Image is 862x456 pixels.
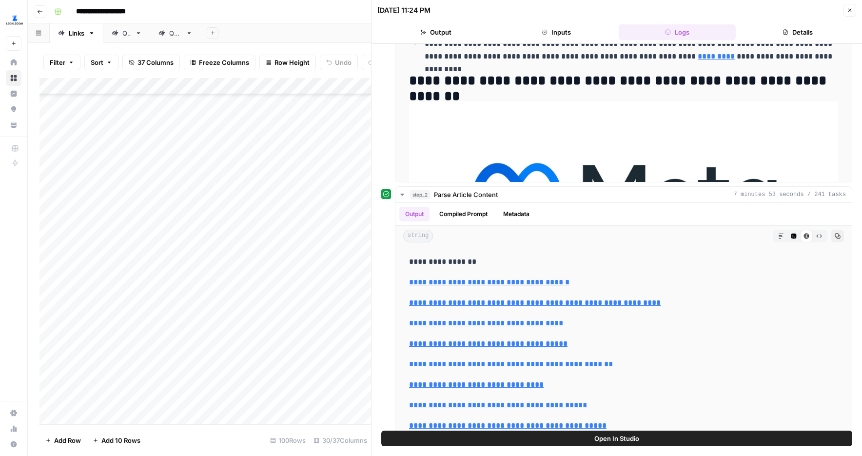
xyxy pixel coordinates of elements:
[320,55,358,70] button: Undo
[6,8,21,32] button: Workspace: LegalZoom
[6,55,21,70] a: Home
[122,55,180,70] button: 37 Columns
[594,434,639,443] span: Open In Studio
[377,24,494,40] button: Output
[43,55,80,70] button: Filter
[395,203,852,447] div: 7 minutes 53 seconds / 241 tasks
[434,190,498,199] span: Parse Article Content
[103,23,150,43] a: QA
[619,24,736,40] button: Logs
[69,28,84,38] div: Links
[54,436,81,445] span: Add Row
[6,101,21,117] a: Opportunities
[381,431,852,446] button: Open In Studio
[39,433,87,448] button: Add Row
[6,421,21,436] a: Usage
[734,190,846,199] span: 7 minutes 53 seconds / 241 tasks
[199,58,249,67] span: Freeze Columns
[740,24,857,40] button: Details
[497,207,535,221] button: Metadata
[169,28,182,38] div: QA2
[335,58,352,67] span: Undo
[84,55,118,70] button: Sort
[150,23,201,43] a: QA2
[184,55,255,70] button: Freeze Columns
[399,207,430,221] button: Output
[6,117,21,133] a: Your Data
[259,55,316,70] button: Row Height
[377,5,431,15] div: [DATE] 11:24 PM
[498,24,615,40] button: Inputs
[6,70,21,86] a: Browse
[6,11,23,29] img: LegalZoom Logo
[50,23,103,43] a: Links
[395,187,852,202] button: 7 minutes 53 seconds / 241 tasks
[6,405,21,421] a: Settings
[410,190,430,199] span: step_2
[274,58,310,67] span: Row Height
[403,230,433,242] span: string
[266,433,310,448] div: 100 Rows
[101,436,140,445] span: Add 10 Rows
[137,58,174,67] span: 37 Columns
[310,433,371,448] div: 30/37 Columns
[50,58,65,67] span: Filter
[122,28,131,38] div: QA
[91,58,103,67] span: Sort
[433,207,493,221] button: Compiled Prompt
[87,433,146,448] button: Add 10 Rows
[6,436,21,452] button: Help + Support
[6,86,21,101] a: Insights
